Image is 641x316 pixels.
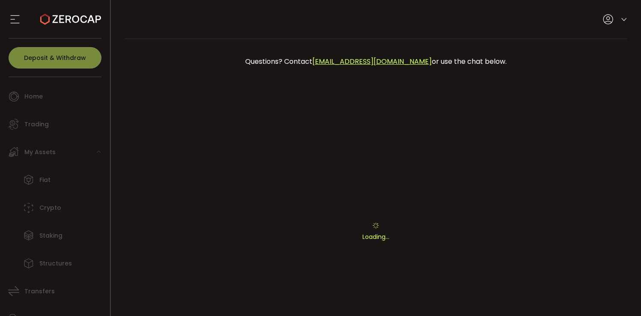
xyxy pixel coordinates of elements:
span: Crypto [39,202,61,214]
span: My Assets [24,146,56,158]
span: Staking [39,230,62,242]
span: Transfers [24,285,55,298]
span: Trading [24,118,49,131]
span: Fiat [39,174,50,186]
button: Deposit & Withdraw [9,47,101,69]
span: Structures [39,257,72,270]
span: Home [24,90,43,103]
a: [EMAIL_ADDRESS][DOMAIN_NAME] [312,57,432,66]
div: Questions? Contact or use the chat below. [129,52,623,71]
p: Loading... [125,233,628,241]
span: Deposit & Withdraw [24,55,86,61]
